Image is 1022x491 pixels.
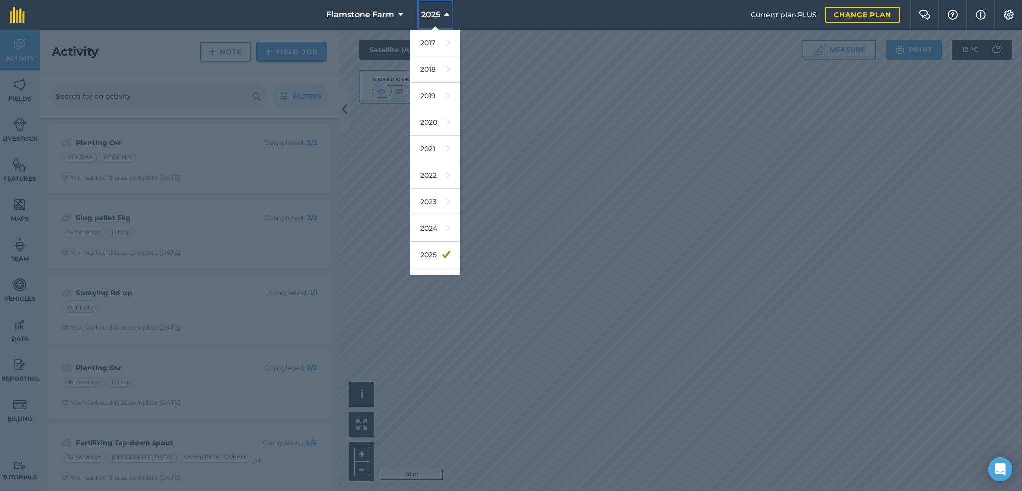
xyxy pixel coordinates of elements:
a: 2022 [410,162,460,189]
a: 2026 [410,268,460,295]
img: svg+xml;base64,PHN2ZyB4bWxucz0iaHR0cDovL3d3dy53My5vcmcvMjAwMC9zdmciIHdpZHRoPSIxNyIgaGVpZ2h0PSIxNy... [976,9,986,21]
a: 2021 [410,136,460,162]
div: Open Intercom Messenger [988,457,1012,481]
img: A cog icon [1003,10,1015,20]
span: Flamstone Farm [326,9,394,21]
span: Current plan : PLUS [751,9,817,20]
span: 2025 [421,9,440,21]
img: fieldmargin Logo [10,7,25,23]
a: 2023 [410,189,460,215]
a: Change plan [825,7,900,23]
a: 2024 [410,215,460,242]
a: 2018 [410,56,460,83]
a: 2019 [410,83,460,109]
img: A question mark icon [947,10,959,20]
a: 2020 [410,109,460,136]
a: 2025 [410,242,460,268]
a: 2017 [410,30,460,56]
img: Two speech bubbles overlapping with the left bubble in the forefront [919,10,931,20]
